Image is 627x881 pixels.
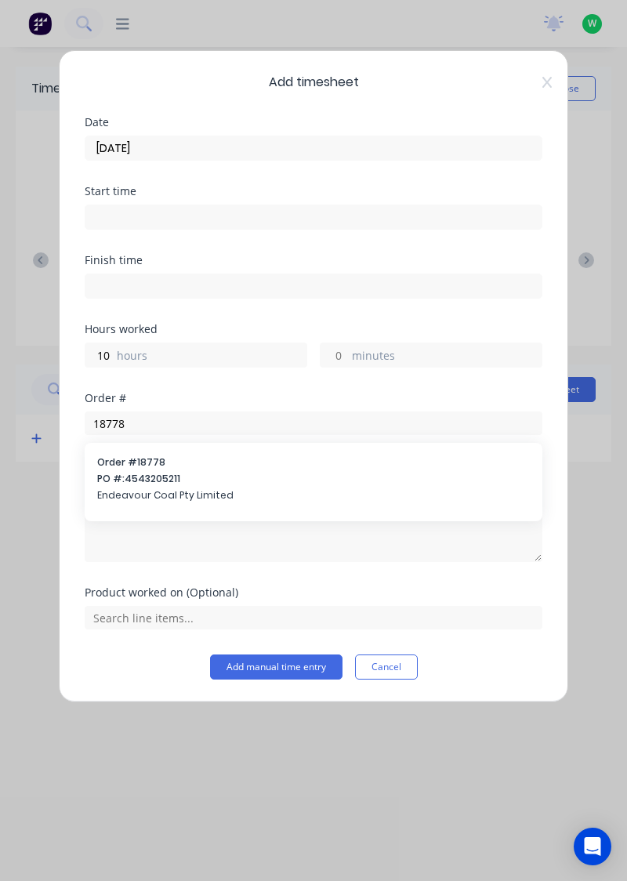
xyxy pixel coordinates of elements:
[85,393,542,404] div: Order #
[85,186,542,197] div: Start time
[85,117,542,128] div: Date
[574,828,611,865] div: Open Intercom Messenger
[85,606,542,629] input: Search line items...
[97,472,530,486] span: PO #: 4543205211
[85,73,542,92] span: Add timesheet
[210,654,342,680] button: Add manual time entry
[85,411,542,435] input: Search order number...
[85,255,542,266] div: Finish time
[117,347,306,367] label: hours
[352,347,542,367] label: minutes
[85,324,542,335] div: Hours worked
[97,455,530,470] span: Order # 18778
[321,343,348,367] input: 0
[85,343,113,367] input: 0
[355,654,418,680] button: Cancel
[97,488,530,502] span: Endeavour Coal Pty Limited
[85,587,542,598] div: Product worked on (Optional)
